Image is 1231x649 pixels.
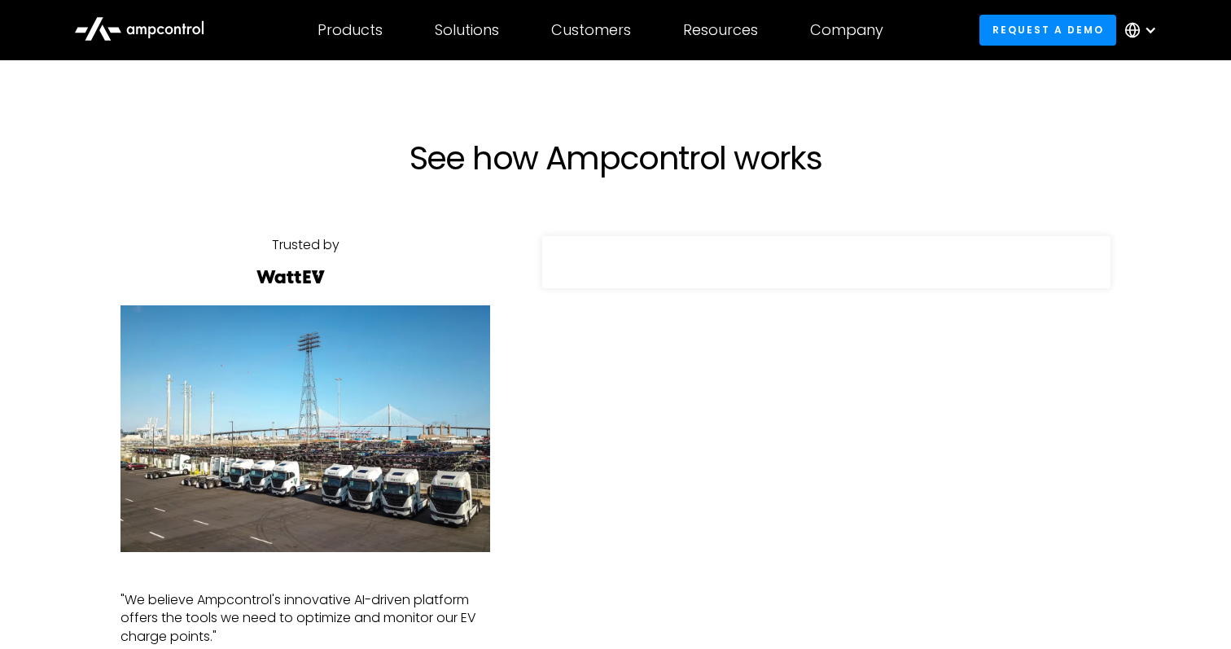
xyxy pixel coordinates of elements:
h1: See how Ampcontrol works [257,138,974,178]
div: Products [318,21,383,39]
div: Resources [683,21,758,39]
p: "We believe Ampcontrol's innovative AI-driven platform offers the tools we need to optimize and m... [120,591,490,646]
div: Trusted by [272,236,340,254]
div: Customers [551,21,631,39]
div: Solutions [435,21,499,39]
a: Request a demo [979,15,1116,45]
div: Company [810,21,883,39]
img: Watt EV Logo Real [255,270,326,283]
